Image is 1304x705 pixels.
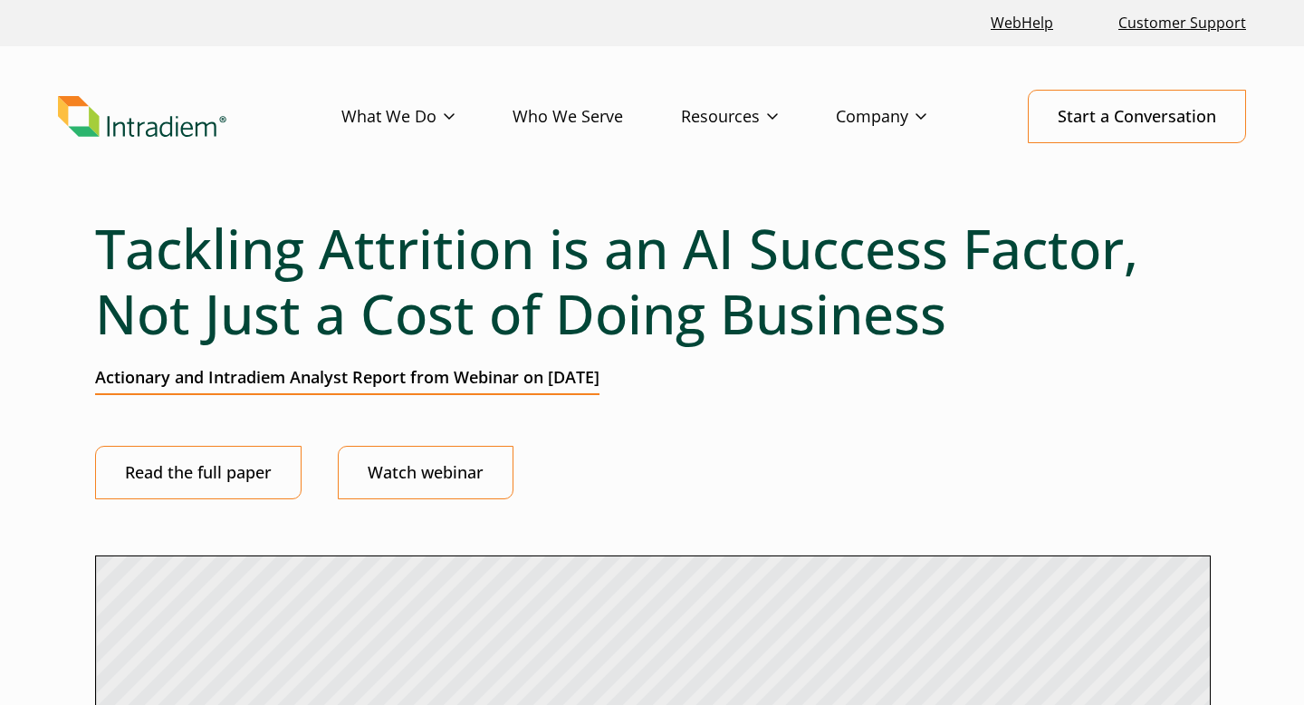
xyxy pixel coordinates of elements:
a: Customer Support [1111,4,1253,43]
a: Start a Conversation [1028,90,1246,143]
a: Link opens in a new window [983,4,1060,43]
a: Link opens in a new window [95,446,302,499]
a: Link to homepage of Intradiem [58,96,341,138]
a: Who We Serve [513,91,681,143]
a: What We Do [341,91,513,143]
img: Intradiem [58,96,226,138]
a: Link opens in a new window [338,446,513,499]
h3: Actionary and Intradiem Analyst Report from Webinar on [DATE] [95,368,599,395]
h1: Tackling Attrition is an AI Success Factor, Not Just a Cost of Doing Business [95,216,1209,346]
a: Company [836,91,984,143]
a: Resources [681,91,836,143]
